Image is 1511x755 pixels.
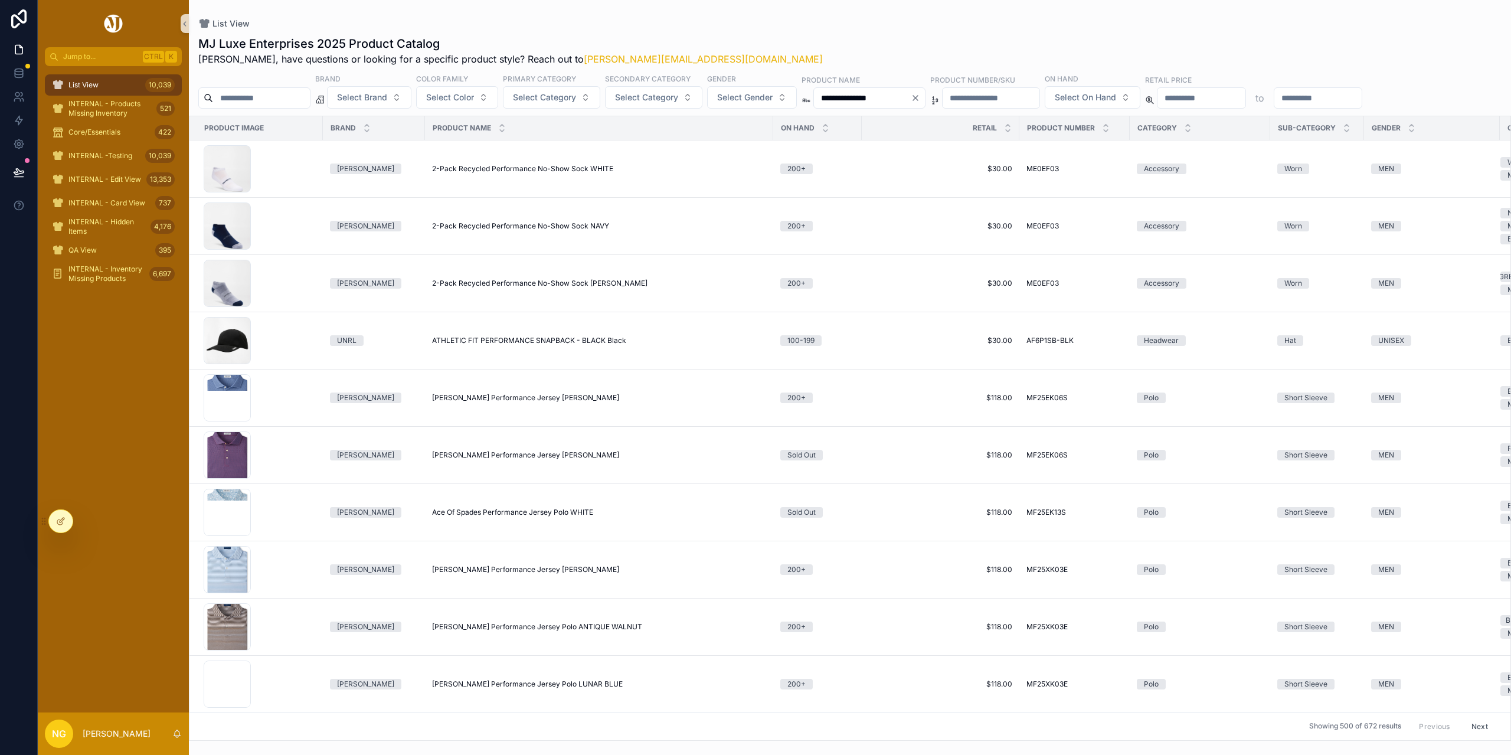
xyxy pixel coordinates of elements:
[432,279,647,288] span: 2-Pack Recycled Performance No-Show Sock [PERSON_NAME]
[787,335,815,346] div: 100-199
[432,679,623,689] span: [PERSON_NAME] Performance Jersey Polo LUNAR BLUE
[869,164,1012,174] a: $30.00
[605,73,691,84] label: Secondary Category
[68,151,132,161] span: INTERNAL -Testing
[1137,123,1177,133] span: Category
[503,86,600,109] button: Select Button
[1277,278,1357,289] a: Worn
[787,622,806,632] div: 200+
[787,507,816,518] div: Sold Out
[787,564,806,575] div: 200+
[83,728,151,740] p: [PERSON_NAME]
[432,393,766,403] a: [PERSON_NAME] Performance Jersey [PERSON_NAME]
[1309,722,1401,731] span: Showing 500 of 672 results
[68,246,97,255] span: QA View
[1371,278,1493,289] a: MEN
[869,622,1012,632] a: $118.00
[155,196,175,210] div: 737
[787,450,816,460] div: Sold Out
[45,263,182,285] a: INTERNAL - Inventory Missing Products6,697
[1026,279,1059,288] span: ME0EF03
[1026,221,1059,231] span: ME0EF03
[145,78,175,92] div: 10,039
[1026,508,1123,517] a: MF25EK13S
[38,66,189,300] div: scrollable content
[330,450,418,460] a: [PERSON_NAME]
[143,51,164,63] span: Ctrl
[781,123,815,133] span: On Hand
[780,507,855,518] a: Sold Out
[1284,564,1327,575] div: Short Sleeve
[1137,393,1263,403] a: Polo
[432,221,766,231] a: 2-Pack Recycled Performance No-Show Sock NAVY
[1026,336,1123,345] a: AF6P1SB-BLK
[337,278,394,289] div: [PERSON_NAME]
[330,564,418,575] a: [PERSON_NAME]
[45,169,182,190] a: INTERNAL - Edit View13,353
[1137,335,1263,346] a: Headwear
[432,565,619,574] span: [PERSON_NAME] Performance Jersey [PERSON_NAME]
[1284,278,1302,289] div: Worn
[156,102,175,116] div: 521
[1144,335,1179,346] div: Headwear
[717,91,773,103] span: Select Gender
[432,508,766,517] a: Ace Of Spades Performance Jersey Polo WHITE
[1144,622,1159,632] div: Polo
[780,679,855,689] a: 200+
[869,279,1012,288] span: $30.00
[1371,564,1493,575] a: MEN
[1378,164,1394,174] div: MEN
[337,91,387,103] span: Select Brand
[63,52,138,61] span: Jump to...
[1026,565,1068,574] span: MF25XK03E
[198,52,823,66] span: [PERSON_NAME], have questions or looking for a specific product style? Reach out to
[45,192,182,214] a: INTERNAL - Card View737
[1284,221,1302,231] div: Worn
[45,122,182,143] a: Core/Essentials422
[1045,73,1078,84] label: On Hand
[330,393,418,403] a: [PERSON_NAME]
[1144,164,1179,174] div: Accessory
[1144,393,1159,403] div: Polo
[68,264,145,283] span: INTERNAL - Inventory Missing Products
[869,508,1012,517] a: $118.00
[780,164,855,174] a: 200+
[330,278,418,289] a: [PERSON_NAME]
[432,450,619,460] span: [PERSON_NAME] Performance Jersey [PERSON_NAME]
[780,450,855,460] a: Sold Out
[1137,507,1263,518] a: Polo
[1137,450,1263,460] a: Polo
[432,450,766,460] a: [PERSON_NAME] Performance Jersey [PERSON_NAME]
[1144,564,1159,575] div: Polo
[45,47,182,66] button: Jump to...CtrlK
[869,221,1012,231] a: $30.00
[1026,508,1066,517] span: MF25EK13S
[337,221,394,231] div: [PERSON_NAME]
[1372,123,1401,133] span: Gender
[869,450,1012,460] a: $118.00
[151,220,175,234] div: 4,176
[1378,393,1394,403] div: MEN
[416,86,498,109] button: Select Button
[327,86,411,109] button: Select Button
[1284,450,1327,460] div: Short Sleeve
[1026,679,1068,689] span: MF25XK03E
[1055,91,1116,103] span: Select On Hand
[337,564,394,575] div: [PERSON_NAME]
[432,164,766,174] a: 2-Pack Recycled Performance No-Show Sock WHITE
[1284,393,1327,403] div: Short Sleeve
[1026,393,1123,403] a: MF25EK06S
[1463,717,1496,736] button: Next
[45,216,182,237] a: INTERNAL - Hidden Items4,176
[1371,221,1493,231] a: MEN
[102,14,125,33] img: App logo
[802,74,860,85] label: Product Name
[1026,164,1059,174] span: ME0EF03
[780,335,855,346] a: 100-199
[433,123,491,133] span: Product Name
[869,336,1012,345] span: $30.00
[707,73,736,84] label: Gender
[337,164,394,174] div: [PERSON_NAME]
